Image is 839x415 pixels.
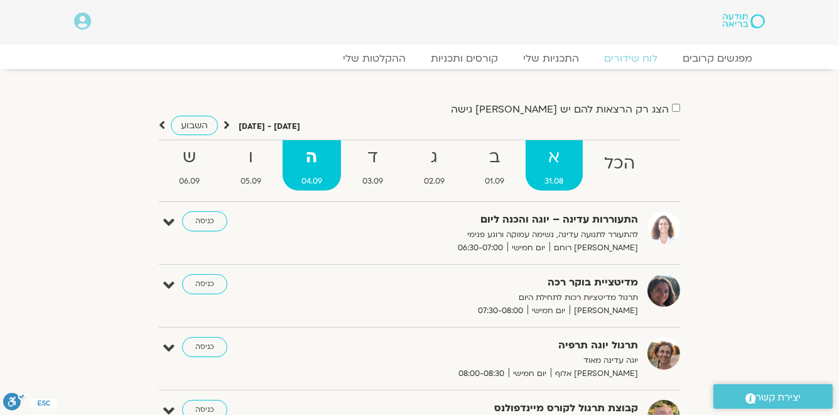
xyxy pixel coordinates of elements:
[330,274,638,291] strong: מדיטציית בוקר רכה
[181,119,208,131] span: השבוע
[418,52,511,65] a: קורסים ותכניות
[454,367,509,380] span: 08:00-08:30
[330,52,418,65] a: ההקלטות שלי
[511,52,592,65] a: התכניות שלי
[182,337,227,357] a: כניסה
[239,120,300,133] p: [DATE] - [DATE]
[330,228,638,241] p: להתעורר לתנועה עדינה, נשימה עמוקה ורוגע פנימי
[330,211,638,228] strong: התעוררות עדינה – יוגה והכנה ליום
[507,241,549,255] span: יום חמישי
[670,52,765,65] a: מפגשים קרובים
[585,150,654,178] strong: הכל
[451,104,669,115] label: הצג רק הרצאות להם יש [PERSON_NAME] גישה
[283,175,341,188] span: 04.09
[570,304,638,318] span: [PERSON_NAME]
[585,140,654,191] a: הכל
[592,52,670,65] a: לוח שידורים
[526,143,582,172] strong: א
[466,175,523,188] span: 01.09
[405,143,463,172] strong: ג
[74,52,765,65] nav: Menu
[182,274,227,294] a: כניסה
[344,175,402,188] span: 03.09
[509,367,551,380] span: יום חמישי
[330,337,638,354] strong: תרגול יוגה תרפיה
[182,211,227,231] a: כניסה
[713,384,833,409] a: יצירת קשר
[344,143,402,172] strong: ד
[526,175,582,188] span: 31.08
[756,389,801,406] span: יצירת קשר
[466,140,523,191] a: ב01.09
[171,116,218,135] a: השבוע
[221,175,279,188] span: 05.09
[528,304,570,318] span: יום חמישי
[549,241,638,255] span: [PERSON_NAME] רוחם
[474,304,528,318] span: 07:30-08:00
[344,140,402,191] a: ד03.09
[160,140,219,191] a: ש06.09
[330,291,638,304] p: תרגול מדיטציות רכות לתחילת היום
[526,140,582,191] a: א31.08
[221,140,279,191] a: ו05.09
[160,143,219,172] strong: ש
[405,175,463,188] span: 02.09
[221,143,279,172] strong: ו
[283,143,341,172] strong: ה
[330,354,638,367] p: יוגה עדינה מאוד
[453,241,507,255] span: 06:30-07:00
[405,140,463,191] a: ג02.09
[551,367,638,380] span: [PERSON_NAME] אלוף
[160,175,219,188] span: 06.09
[283,140,341,191] a: ה04.09
[466,143,523,172] strong: ב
